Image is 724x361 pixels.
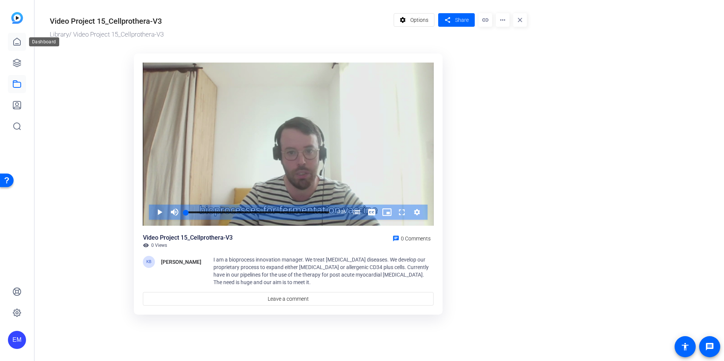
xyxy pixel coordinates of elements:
[394,205,410,220] button: Fullscreen
[50,30,390,40] div: / Video Project 15_Cellprothera-V3
[455,16,469,24] span: Share
[513,13,527,27] mat-icon: close
[186,211,330,213] div: Progress Bar
[50,31,69,38] a: Library
[496,13,509,27] mat-icon: more_horiz
[11,12,23,24] img: blue-gradient.svg
[349,205,364,220] button: Chapters
[268,295,309,303] span: Leave a comment
[143,233,233,242] div: Video Project 15_Cellprothera-V3
[443,15,452,25] mat-icon: share
[681,342,690,351] mat-icon: accessibility
[50,15,162,27] div: Video Project 15_Cellprothera-V3
[143,292,434,306] a: Leave a comment
[479,13,492,27] mat-icon: link
[410,13,428,27] span: Options
[364,205,379,220] button: Captions
[393,235,399,242] mat-icon: chat
[338,210,345,214] span: 2:28
[438,13,475,27] button: Share
[337,210,338,214] span: -
[398,13,408,27] mat-icon: settings
[29,37,59,46] div: Dashboard
[167,205,182,220] button: Mute
[213,257,429,285] span: I am a bioprocess innovation manager. We treat [MEDICAL_DATA] diseases. We develop our proprietar...
[705,342,714,351] mat-icon: message
[143,63,434,226] div: Video Player
[390,233,434,242] a: 0 Comments
[401,236,431,242] span: 0 Comments
[161,257,201,266] div: [PERSON_NAME]
[8,331,26,349] div: EM
[394,13,435,27] button: Options
[379,205,394,220] button: Picture-in-Picture
[143,256,155,268] div: KB
[152,205,167,220] button: Play
[143,242,149,248] mat-icon: visibility
[151,242,167,248] span: 0 Views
